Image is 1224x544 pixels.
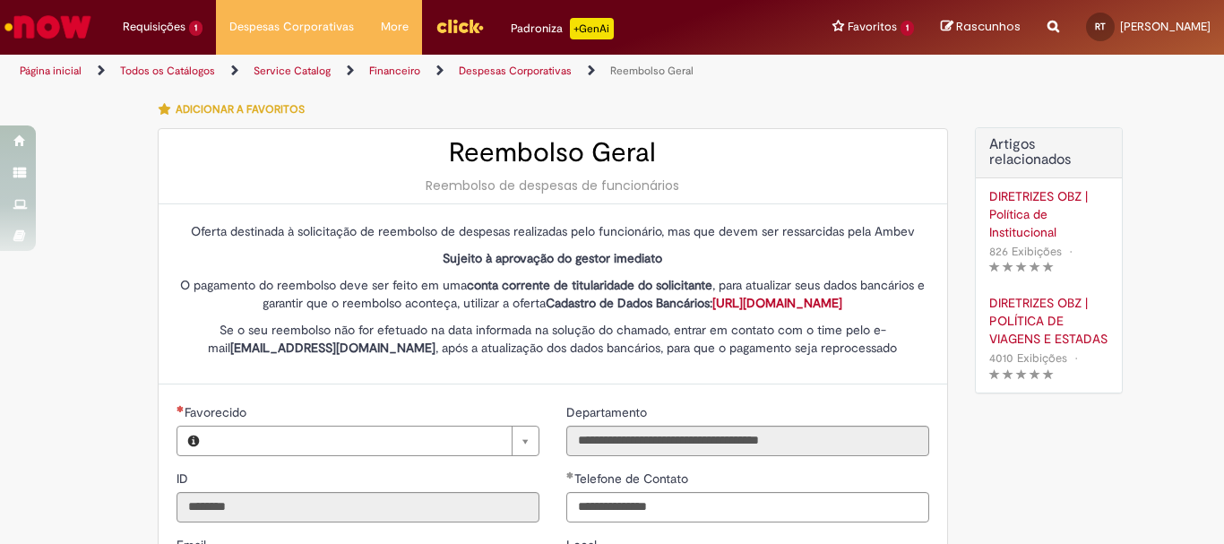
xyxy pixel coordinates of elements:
[574,471,692,487] span: Telefone de Contato
[443,250,662,266] strong: Sujeito à aprovação do gestor imediato
[177,138,929,168] h2: Reembolso Geral
[956,18,1021,35] span: Rascunhos
[989,187,1108,241] a: DIRETRIZES OBZ | Política de Institucional
[1071,346,1082,370] span: •
[120,64,215,78] a: Todos os Catálogos
[1065,239,1076,263] span: •
[435,13,484,39] img: click_logo_yellow_360x200.png
[177,177,929,194] div: Reembolso de despesas de funcionários
[546,295,842,311] strong: Cadastro de Dados Bancários:
[123,18,185,36] span: Requisições
[566,492,929,522] input: Telefone de Contato
[989,137,1108,168] h3: Artigos relacionados
[177,321,929,357] p: Se o seu reembolso não for efetuado na data informada na solução do chamado, entrar em contato co...
[570,18,614,39] p: +GenAi
[712,295,842,311] a: [URL][DOMAIN_NAME]
[901,21,914,36] span: 1
[848,18,897,36] span: Favoritos
[229,18,354,36] span: Despesas Corporativas
[1120,19,1211,34] span: [PERSON_NAME]
[941,19,1021,36] a: Rascunhos
[467,277,712,293] strong: conta corrente de titularidade do solicitante
[189,21,203,36] span: 1
[2,9,94,45] img: ServiceNow
[1095,21,1106,32] span: RT
[177,427,210,455] button: Favorecido, Visualizar este registro
[989,350,1067,366] span: 4010 Exibições
[989,294,1108,348] a: DIRETRIZES OBZ | POLÍTICA DE VIAGENS E ESTADAS
[210,427,539,455] a: Limpar campo Favorecido
[185,404,250,420] span: Necessários - Favorecido
[459,64,572,78] a: Despesas Corporativas
[566,471,574,479] span: Obrigatório Preenchido
[610,64,694,78] a: Reembolso Geral
[177,276,929,312] p: O pagamento do reembolso deve ser feito em uma , para atualizar seus dados bancários e garantir q...
[989,244,1062,259] span: 826 Exibições
[177,222,929,240] p: Oferta destinada à solicitação de reembolso de despesas realizadas pelo funcionário, mas que deve...
[20,64,82,78] a: Página inicial
[177,492,539,522] input: ID
[566,403,651,421] label: Somente leitura - Departamento
[381,18,409,36] span: More
[158,91,315,128] button: Adicionar a Favoritos
[176,102,305,117] span: Adicionar a Favoritos
[177,470,192,488] label: Somente leitura - ID
[254,64,331,78] a: Service Catalog
[177,405,185,412] span: Necessários
[511,18,614,39] div: Padroniza
[177,471,192,487] span: Somente leitura - ID
[566,404,651,420] span: Somente leitura - Departamento
[566,426,929,456] input: Departamento
[230,340,435,356] strong: [EMAIL_ADDRESS][DOMAIN_NAME]
[13,55,803,88] ul: Trilhas de página
[369,64,420,78] a: Financeiro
